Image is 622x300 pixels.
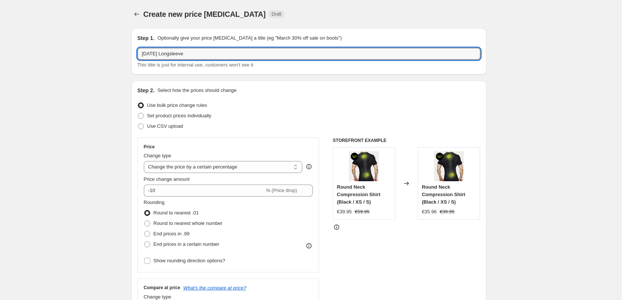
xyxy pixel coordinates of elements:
span: Rounding [144,200,165,205]
span: Show rounding direction options? [154,258,225,263]
span: Use bulk price change rules [147,102,207,108]
span: Price change amount [144,176,190,182]
h3: Compare at price [144,285,180,291]
strike: €39.95 [440,208,455,216]
span: Use CSV upload [147,123,183,129]
span: Round Neck Compression Shirt (Black / XS / S) [337,184,380,205]
span: End prices in a certain number [154,241,219,247]
h6: STOREFRONT EXAMPLE [333,137,480,143]
input: 30% off holiday sale [137,48,480,60]
input: -15 [144,185,264,197]
span: Round to nearest .01 [154,210,199,216]
span: Round to nearest whole number [154,220,223,226]
h2: Step 1. [137,34,155,42]
span: Change type [144,294,171,300]
p: Optionally give your price [MEDICAL_DATA] a title (eg "March 30% off sale on boots") [157,34,341,42]
img: BACKSHAPELOW_0-00-00-00_80x.jpg [349,151,379,181]
h2: Step 2. [137,87,155,94]
div: help [305,163,313,170]
button: Price change jobs [131,9,142,19]
span: Change type [144,153,171,158]
span: % (Price drop) [266,188,297,193]
div: €39.95 [337,208,352,216]
span: Set product prices individually [147,113,211,118]
img: BACKSHAPELOW_0-00-00-00_80x.jpg [434,151,464,181]
button: What's the compare at price? [183,285,247,291]
div: €35.96 [422,208,437,216]
h3: Price [144,144,155,150]
p: Select how the prices should change [157,87,236,94]
strike: €59.95 [355,208,370,216]
span: This title is just for internal use, customers won't see it [137,62,253,68]
span: Draft [272,11,281,17]
span: Create new price [MEDICAL_DATA] [143,10,266,18]
span: Round Neck Compression Shirt (Black / XS / S) [422,184,465,205]
span: End prices in .99 [154,231,190,236]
